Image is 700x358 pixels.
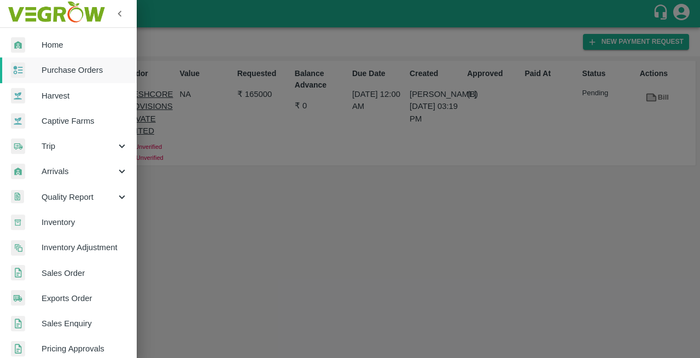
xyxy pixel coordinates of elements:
[11,62,25,78] img: reciept
[11,290,25,306] img: shipments
[42,165,116,177] span: Arrivals
[11,316,25,332] img: sales
[11,240,25,256] img: inventory
[42,241,128,253] span: Inventory Adjustment
[42,64,128,76] span: Purchase Orders
[42,191,116,203] span: Quality Report
[11,138,25,154] img: delivery
[42,267,128,279] span: Sales Order
[11,88,25,104] img: harvest
[42,216,128,228] span: Inventory
[11,215,25,230] img: whInventory
[42,292,128,304] span: Exports Order
[11,265,25,281] img: sales
[11,37,25,53] img: whArrival
[11,341,25,357] img: sales
[42,90,128,102] span: Harvest
[42,115,128,127] span: Captive Farms
[11,164,25,180] img: whArrival
[42,343,128,355] span: Pricing Approvals
[11,113,25,129] img: harvest
[42,140,116,152] span: Trip
[11,190,24,204] img: qualityReport
[42,317,128,330] span: Sales Enquiry
[42,39,128,51] span: Home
